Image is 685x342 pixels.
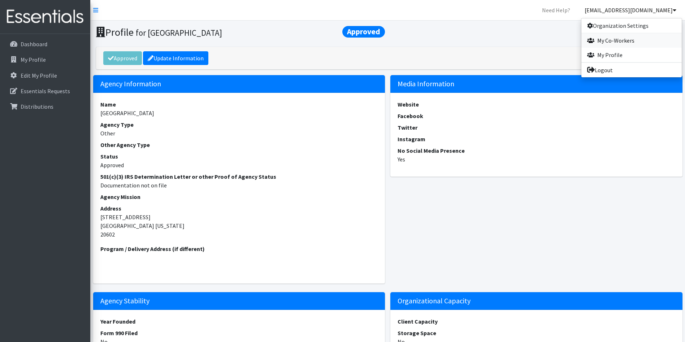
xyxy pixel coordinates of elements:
[390,292,682,310] h5: Organizational Capacity
[96,26,385,39] h1: Profile
[136,27,222,38] small: for [GEOGRAPHIC_DATA]
[390,75,682,93] h5: Media Information
[398,146,675,155] dt: No Social Media Presence
[579,3,682,17] a: [EMAIL_ADDRESS][DOMAIN_NAME]
[100,192,378,201] dt: Agency Mission
[21,72,57,79] p: Edit My Profile
[21,103,53,110] p: Distributions
[100,161,378,169] dd: Approved
[100,152,378,161] dt: Status
[21,40,47,48] p: Dashboard
[536,3,576,17] a: Need Help?
[398,123,675,132] dt: Twitter
[398,317,675,326] dt: Client Capacity
[100,129,378,138] dd: Other
[3,37,87,51] a: Dashboard
[581,18,682,33] a: Organization Settings
[398,100,675,109] dt: Website
[3,5,87,29] img: HumanEssentials
[3,99,87,114] a: Distributions
[21,87,70,95] p: Essentials Requests
[100,100,378,109] dt: Name
[398,112,675,120] dt: Facebook
[93,75,385,93] h5: Agency Information
[581,63,682,77] a: Logout
[100,172,378,181] dt: 501(c)(3) IRS Determination Letter or other Proof of Agency Status
[100,329,378,337] dt: Form 990 Filed
[398,155,675,164] dd: Yes
[143,51,208,65] a: Update Information
[93,292,385,310] h5: Agency Stability
[100,245,205,252] strong: Program / Delivery Address (if different)
[3,68,87,83] a: Edit My Profile
[100,140,378,149] dt: Other Agency Type
[398,135,675,143] dt: Instagram
[100,204,378,239] address: [STREET_ADDRESS] [GEOGRAPHIC_DATA] [US_STATE] 20602
[581,48,682,62] a: My Profile
[581,33,682,48] a: My Co-Workers
[342,26,385,38] span: Approved
[100,205,121,212] strong: Address
[3,84,87,98] a: Essentials Requests
[3,52,87,67] a: My Profile
[100,181,378,190] dd: Documentation not on file
[398,329,675,337] dt: Storage Space
[21,56,46,63] p: My Profile
[100,120,378,129] dt: Agency Type
[100,317,378,326] dt: Year Founded
[100,109,378,117] dd: [GEOGRAPHIC_DATA]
